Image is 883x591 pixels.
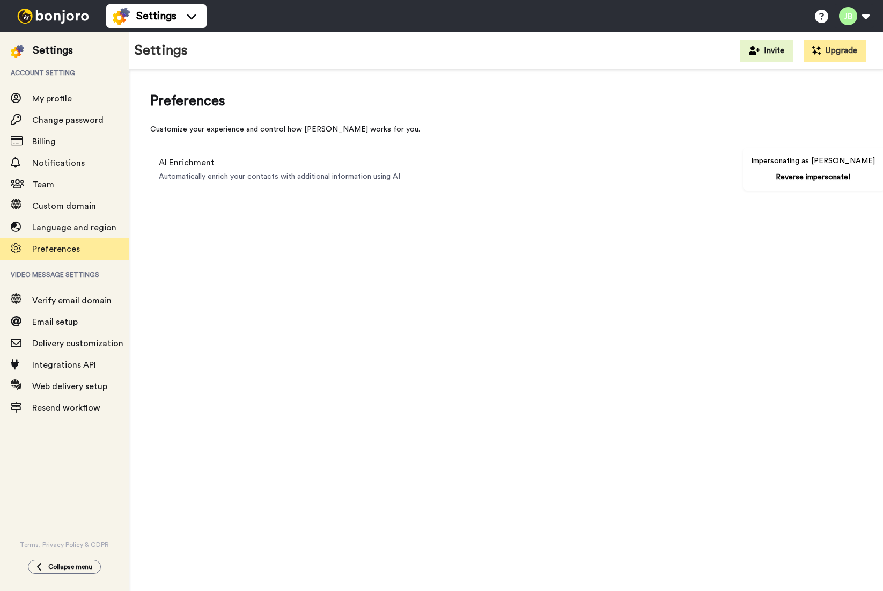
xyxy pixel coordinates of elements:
[32,180,54,189] span: Team
[32,202,96,210] span: Custom domain
[740,40,793,62] button: Invite
[776,173,850,181] a: Reverse impersonate!
[32,94,72,103] span: My profile
[136,9,176,24] span: Settings
[32,361,96,369] span: Integrations API
[150,91,862,111] span: Preferences
[134,43,188,59] h1: Settings
[32,137,56,146] span: Billing
[159,156,400,169] span: AI Enrichment
[33,43,73,58] div: Settings
[48,563,92,571] span: Collapse menu
[32,339,123,348] span: Delivery customization
[32,296,112,305] span: Verify email domain
[751,156,875,166] p: Impersonating as [PERSON_NAME]
[32,116,104,125] span: Change password
[113,8,130,25] img: settings-colored.svg
[32,245,80,253] span: Preferences
[804,40,866,62] button: Upgrade
[13,9,93,24] img: bj-logo-header-white.svg
[32,159,85,167] span: Notifications
[32,223,116,232] span: Language and region
[159,171,400,182] span: Automatically enrich your contacts with additional information using AI
[32,404,100,412] span: Resend workflow
[11,45,24,58] img: settings-colored.svg
[28,560,101,574] button: Collapse menu
[150,124,862,135] div: Customize your experience and control how [PERSON_NAME] works for you.
[32,318,78,326] span: Email setup
[32,382,107,391] span: Web delivery setup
